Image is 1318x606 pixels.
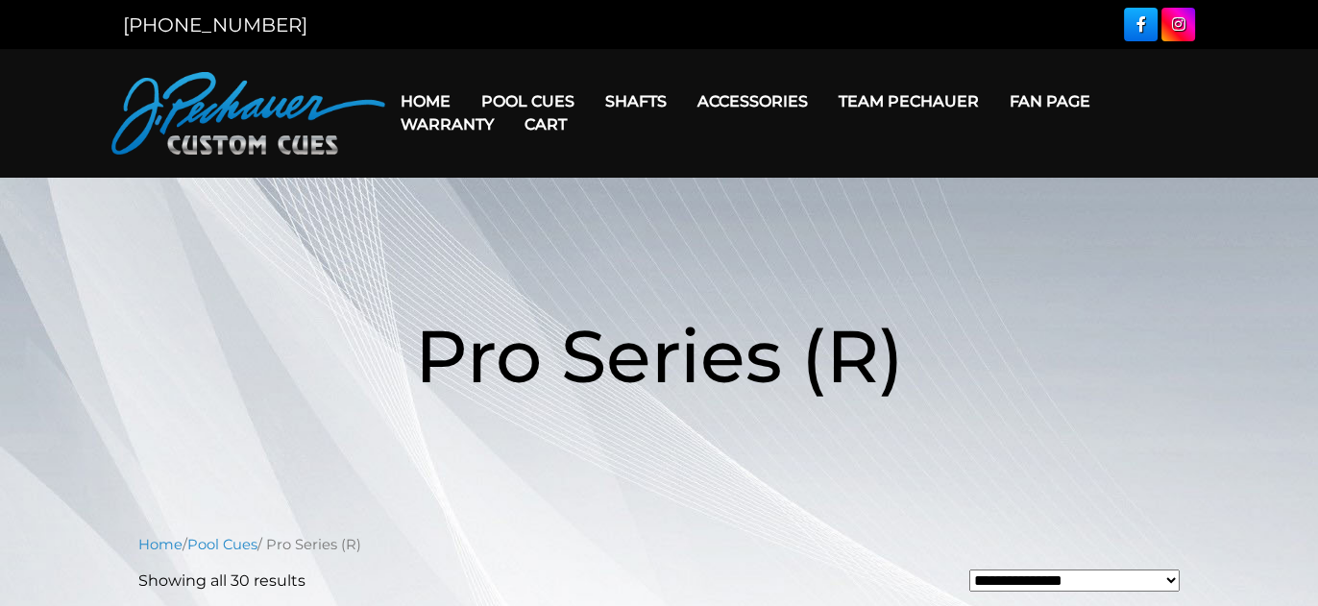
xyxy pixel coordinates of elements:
[994,77,1106,126] a: Fan Page
[590,77,682,126] a: Shafts
[138,534,1180,555] nav: Breadcrumb
[415,311,904,400] span: Pro Series (R)
[187,536,257,553] a: Pool Cues
[111,72,385,155] img: Pechauer Custom Cues
[823,77,994,126] a: Team Pechauer
[969,570,1180,591] select: Shop order
[138,536,183,553] a: Home
[138,570,305,593] p: Showing all 30 results
[385,77,466,126] a: Home
[123,13,307,36] a: [PHONE_NUMBER]
[509,100,582,149] a: Cart
[682,77,823,126] a: Accessories
[385,100,509,149] a: Warranty
[466,77,590,126] a: Pool Cues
